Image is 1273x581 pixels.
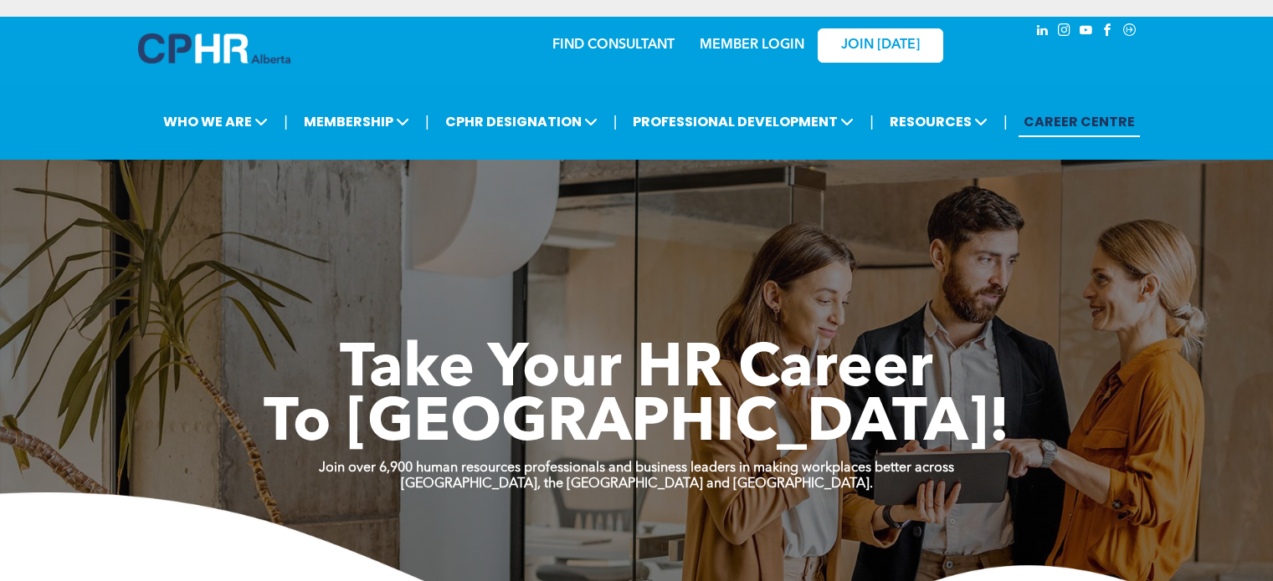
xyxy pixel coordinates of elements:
span: MEMBERSHIP [299,106,414,137]
li: | [1004,104,1008,139]
strong: [GEOGRAPHIC_DATA], the [GEOGRAPHIC_DATA] and [GEOGRAPHIC_DATA]. [401,477,873,491]
span: Take Your HR Career [340,340,933,400]
span: To [GEOGRAPHIC_DATA]! [264,395,1010,455]
span: CPHR DESIGNATION [440,106,603,137]
a: MEMBER LOGIN [700,38,804,52]
li: | [284,104,288,139]
a: FIND CONSULTANT [552,38,675,52]
a: Social network [1121,21,1139,43]
span: RESOURCES [885,106,993,137]
a: facebook [1099,21,1117,43]
a: JOIN [DATE] [818,28,943,63]
li: | [870,104,874,139]
a: linkedin [1034,21,1052,43]
span: WHO WE ARE [158,106,273,137]
strong: Join over 6,900 human resources professionals and business leaders in making workplaces better ac... [319,461,954,475]
img: A blue and white logo for cp alberta [138,33,290,64]
span: PROFESSIONAL DEVELOPMENT [628,106,859,137]
a: CAREER CENTRE [1019,106,1140,137]
a: youtube [1077,21,1096,43]
li: | [425,104,429,139]
li: | [613,104,618,139]
a: instagram [1055,21,1074,43]
span: JOIN [DATE] [841,38,920,54]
